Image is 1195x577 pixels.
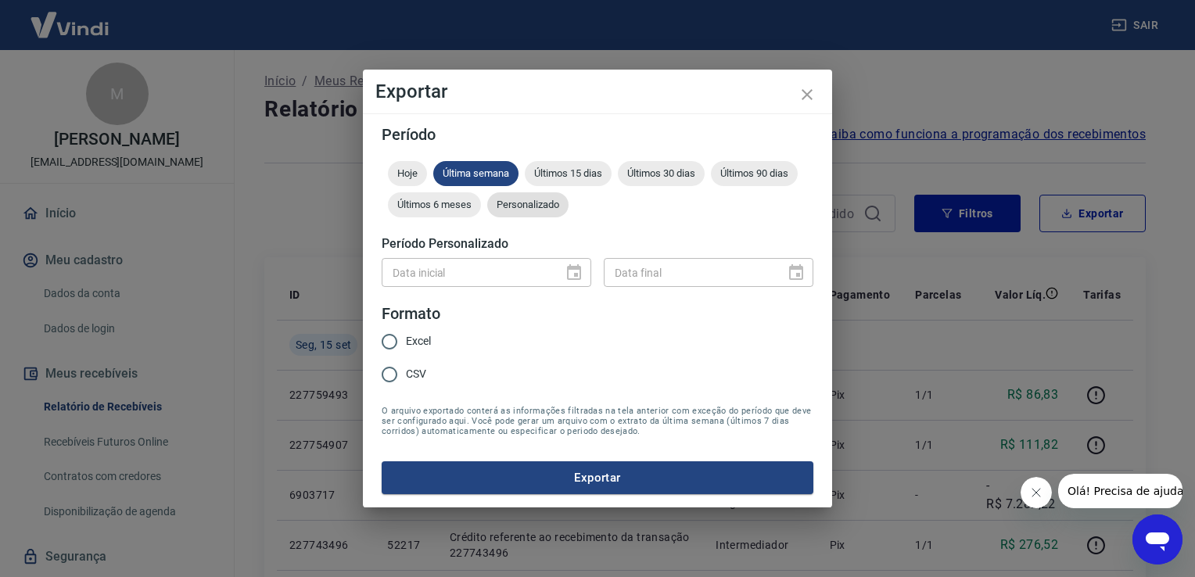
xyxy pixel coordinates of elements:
h5: Período [382,127,813,142]
span: Personalizado [487,199,569,210]
legend: Formato [382,303,440,325]
h4: Exportar [375,82,820,101]
span: Excel [406,333,431,349]
div: Últimos 30 dias [618,161,705,186]
div: Últimos 15 dias [525,161,612,186]
span: CSV [406,366,426,382]
span: Últimos 30 dias [618,167,705,179]
span: Última semana [433,167,519,179]
div: Últimos 90 dias [711,161,798,186]
span: Últimos 90 dias [711,167,798,179]
span: O arquivo exportado conterá as informações filtradas na tela anterior com exceção do período que ... [382,406,813,436]
span: Olá! Precisa de ajuda? [9,11,131,23]
span: Últimos 6 meses [388,199,481,210]
input: DD/MM/YYYY [604,258,774,287]
iframe: Botão para abrir a janela de mensagens [1132,514,1182,564]
h5: Período Personalizado [382,236,813,252]
div: Personalizado [487,192,569,217]
span: Últimos 15 dias [525,167,612,179]
span: Hoje [388,167,427,179]
div: Última semana [433,161,519,186]
div: Hoje [388,161,427,186]
iframe: Mensagem da empresa [1058,474,1182,508]
button: Exportar [382,461,813,494]
div: Últimos 6 meses [388,192,481,217]
input: DD/MM/YYYY [382,258,552,287]
iframe: Fechar mensagem [1021,477,1052,508]
button: close [788,76,826,113]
